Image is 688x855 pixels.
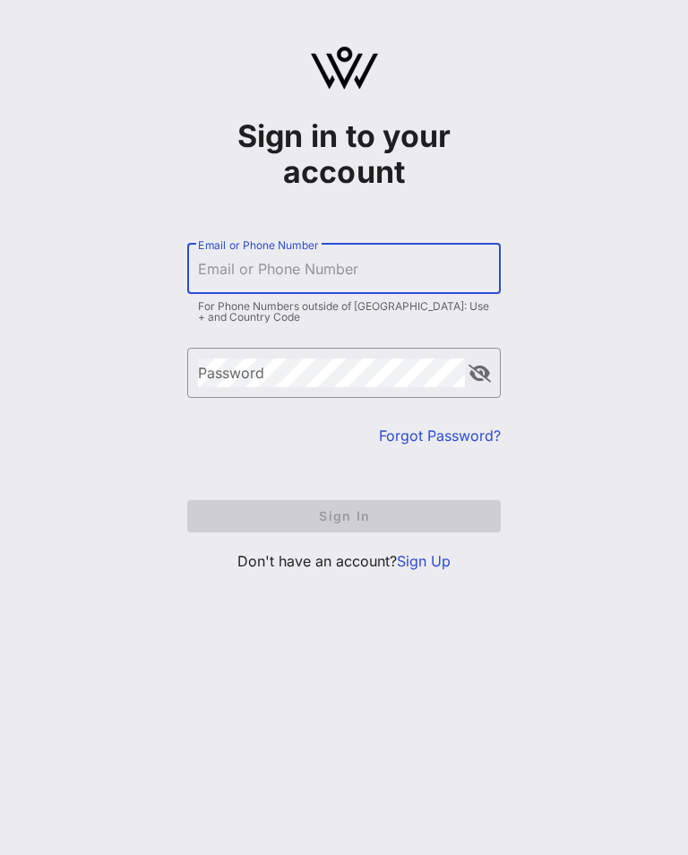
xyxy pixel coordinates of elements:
div: For Phone Numbers outside of [GEOGRAPHIC_DATA]: Use + and Country Code [198,301,490,323]
button: append icon [469,365,491,383]
a: Forgot Password? [379,427,501,445]
a: Sign Up [397,552,451,570]
input: Email or Phone Number [198,255,490,283]
p: Don't have an account? [187,550,501,572]
label: Email or Phone Number [198,238,318,252]
h1: Sign in to your account [187,118,501,190]
img: logo.svg [311,47,378,90]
